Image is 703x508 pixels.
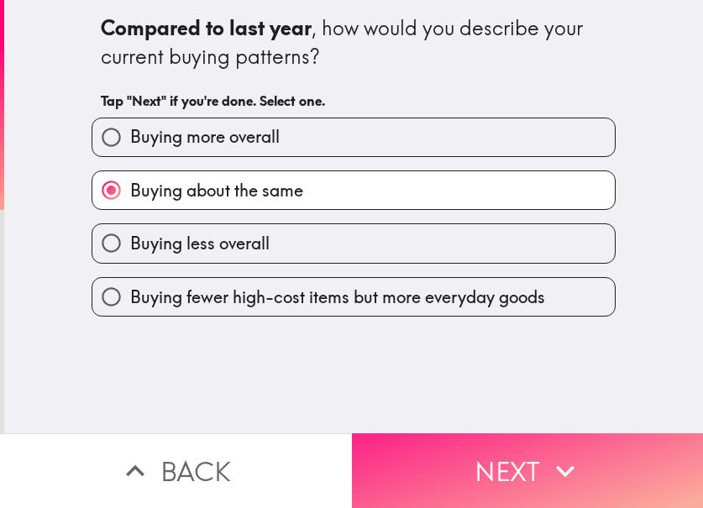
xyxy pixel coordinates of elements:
[101,92,606,110] h6: Tap "Next" if you're done. Select one.
[130,232,270,255] span: Buying less overall
[101,14,606,71] div: , how would you describe your current buying patterns?
[92,224,615,262] button: Buying less overall
[130,179,303,202] span: Buying about the same
[130,285,545,309] span: Buying fewer high-cost items but more everyday goods
[101,15,312,40] b: Compared to last year
[130,125,280,149] span: Buying more overall
[92,278,615,316] button: Buying fewer high-cost items but more everyday goods
[92,118,615,156] button: Buying more overall
[92,171,615,209] button: Buying about the same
